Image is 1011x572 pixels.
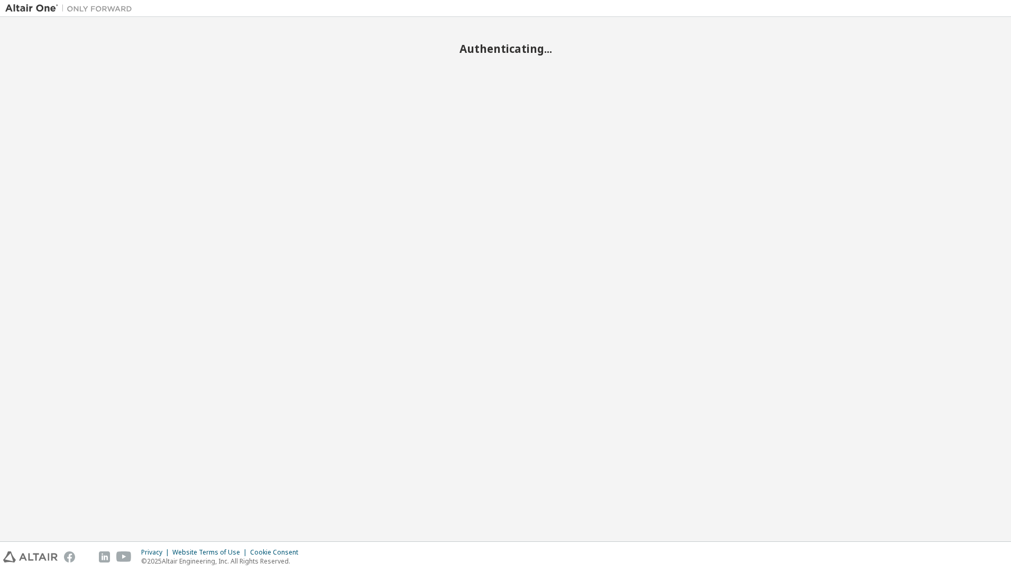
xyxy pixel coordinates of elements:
div: Cookie Consent [250,548,305,557]
img: altair_logo.svg [3,551,58,562]
img: Altair One [5,3,137,14]
img: youtube.svg [116,551,132,562]
img: linkedin.svg [99,551,110,562]
div: Website Terms of Use [172,548,250,557]
p: © 2025 Altair Engineering, Inc. All Rights Reserved. [141,557,305,566]
div: Privacy [141,548,172,557]
img: facebook.svg [64,551,75,562]
h2: Authenticating... [5,42,1006,56]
